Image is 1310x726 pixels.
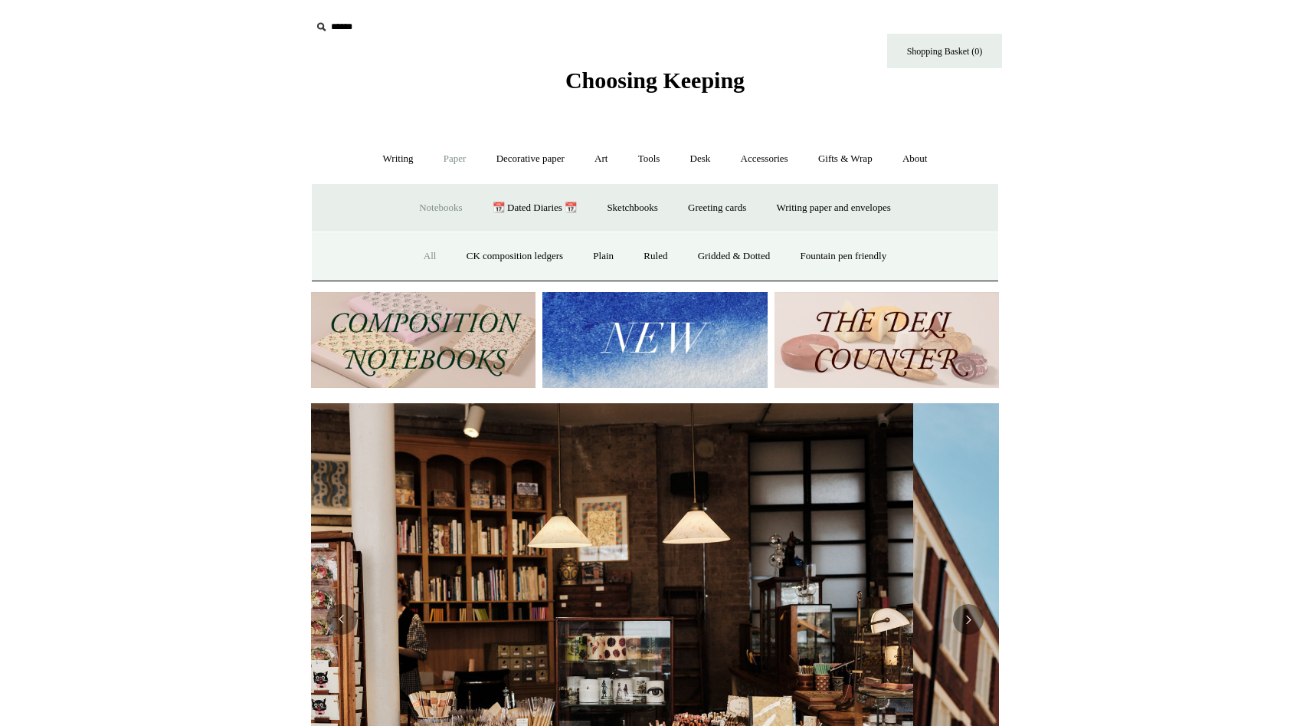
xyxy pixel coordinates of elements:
a: CK composition ledgers [453,236,577,277]
a: Decorative paper [483,139,578,179]
a: Ruled [630,236,681,277]
a: Accessories [727,139,802,179]
a: Choosing Keeping [565,80,745,90]
a: About [889,139,942,179]
a: All [410,236,450,277]
a: Sketchbooks [593,188,671,228]
a: Art [581,139,621,179]
button: Next [953,604,984,635]
a: Paper [430,139,480,179]
a: 📆 Dated Diaries 📆 [479,188,591,228]
a: Shopping Basket (0) [887,34,1002,68]
a: Writing [369,139,427,179]
img: 202302 Composition ledgers.jpg__PID:69722ee6-fa44-49dd-a067-31375e5d54ec [311,292,535,388]
a: Gifts & Wrap [804,139,886,179]
img: New.jpg__PID:f73bdf93-380a-4a35-bcfe-7823039498e1 [542,292,767,388]
button: Previous [326,604,357,635]
a: Desk [676,139,725,179]
a: Fountain pen friendly [787,236,901,277]
img: The Deli Counter [775,292,999,388]
a: Writing paper and envelopes [763,188,905,228]
a: Greeting cards [674,188,760,228]
a: Notebooks [405,188,476,228]
a: Plain [579,236,627,277]
span: Choosing Keeping [565,67,745,93]
a: Tools [624,139,674,179]
a: Gridded & Dotted [684,236,784,277]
